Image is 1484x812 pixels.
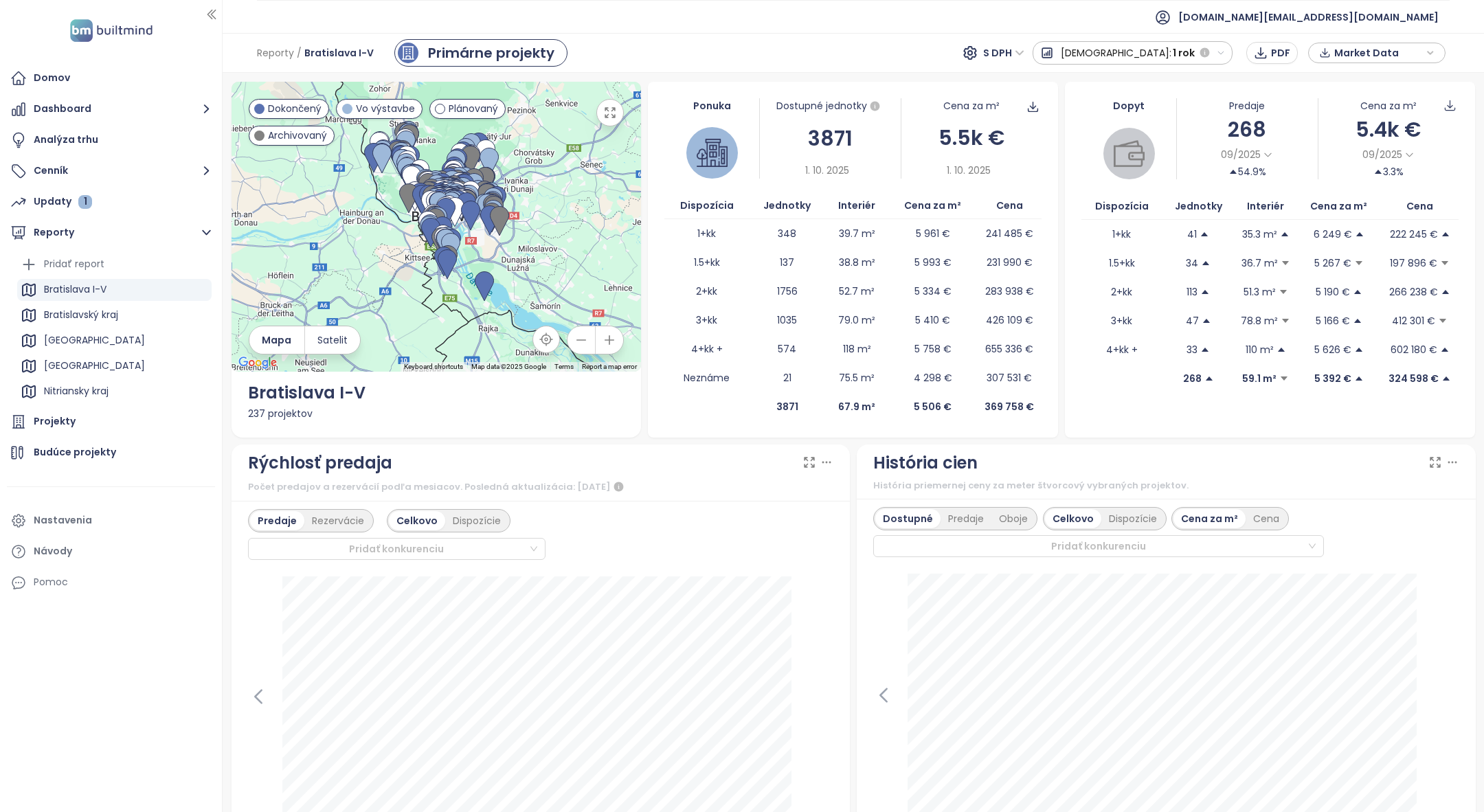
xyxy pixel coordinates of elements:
button: PDF [1246,42,1298,64]
span: Dokončený [268,101,322,116]
div: Bratislava I-V [248,380,625,406]
div: 1 [78,195,92,209]
p: 5 506 € [914,399,952,414]
div: Pomoc [34,574,68,591]
p: 5 961 € [916,226,950,241]
a: Budúce projekty [7,439,215,466]
p: 5 267 € [1314,256,1351,271]
div: [GEOGRAPHIC_DATA] [44,332,145,349]
span: Vo výstavbe [356,101,415,116]
a: Nastavenia [7,507,215,534]
p: 113 [1187,284,1198,300]
p: 47 [1186,313,1199,328]
div: 237 projektov [248,406,625,421]
span: caret-up [1228,167,1238,177]
div: 268 [1177,113,1318,146]
button: Mapa [249,326,304,354]
span: PDF [1271,45,1290,60]
div: Bratislavský kraj [17,304,212,326]
p: 79.0 m² [838,313,875,328]
p: 4 298 € [914,370,952,385]
div: [GEOGRAPHIC_DATA] [17,330,212,352]
div: História cien [873,450,978,476]
div: [GEOGRAPHIC_DATA] [17,355,212,377]
span: caret-up [1201,258,1211,268]
span: Bratislava I-V [304,41,374,65]
div: Návody [34,543,72,560]
img: Google [235,354,280,372]
p: 197 896 € [1390,256,1437,271]
a: Domov [7,65,215,92]
p: 110 m² [1246,342,1274,357]
td: 2+kk [664,277,749,306]
a: Open this area in Google Maps (opens a new window) [235,354,280,372]
p: 426 109 € [986,313,1033,328]
span: / [297,41,302,65]
div: Pridať report [17,253,212,275]
th: Cena [977,192,1042,219]
p: 118 m² [843,341,871,357]
span: Plánovaný [449,101,498,116]
span: caret-up [1441,229,1450,239]
div: Bratislava I-V [17,279,212,301]
span: Satelit [317,332,348,348]
p: 655 336 € [985,341,1033,357]
span: caret-up [1280,229,1290,239]
div: Cena [1246,509,1287,528]
p: 21 [783,370,791,385]
p: 5 334 € [914,284,952,299]
p: 52.7 m² [839,284,875,299]
div: Predaje [250,511,304,530]
p: 78.8 m² [1241,313,1278,328]
img: house [697,137,728,168]
div: Dostupné jednotky [760,98,901,115]
span: caret-down [1279,287,1288,297]
a: Projekty [7,408,215,436]
p: 307 531 € [987,370,1032,385]
span: 1 rok [1173,41,1195,65]
div: Nitriansky kraj [44,383,109,400]
div: Ponuka [664,98,758,113]
span: [DOMAIN_NAME][EMAIL_ADDRESS][DOMAIN_NAME] [1178,1,1439,34]
p: 39.7 m² [839,226,875,241]
div: Dispozície [445,511,508,530]
span: caret-up [1277,345,1286,354]
span: Mapa [262,332,291,348]
td: 1+kk [664,219,749,248]
td: 3+kk [664,306,749,335]
p: 5 410 € [915,313,950,328]
img: logo [66,16,157,45]
span: 1. 10. 2025 [947,163,991,178]
button: Keyboard shortcuts [404,362,463,372]
div: [GEOGRAPHIC_DATA] [44,357,145,374]
p: 348 [778,226,796,241]
p: 5 166 € [1316,313,1350,328]
div: Primárne projekty [428,43,554,63]
p: 5 993 € [914,255,952,270]
button: Satelit [305,326,360,354]
p: 1035 [777,313,797,328]
div: Dopyt [1081,98,1176,113]
th: Interiér [1235,193,1296,220]
div: Cena za m² [1173,509,1246,528]
p: 38.8 m² [839,255,875,270]
div: Analýza trhu [34,131,98,148]
div: Nitriansky kraj [17,381,212,403]
p: 36.7 m² [1241,256,1278,271]
button: Cenník [7,157,215,185]
img: wallet [1114,138,1145,169]
th: Jednotky [749,192,825,219]
td: 2+kk [1081,278,1162,306]
th: Dispozícia [664,192,749,219]
span: 09/2025 [1362,147,1402,162]
button: Reporty [7,219,215,247]
div: Dostupné [875,509,941,528]
p: 231 990 € [987,255,1033,270]
div: Nastavenia [34,512,92,529]
button: [DEMOGRAPHIC_DATA]:1 rok [1033,41,1233,65]
span: caret-up [1202,316,1211,326]
span: caret-up [1200,287,1210,297]
span: Market Data [1334,43,1423,63]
